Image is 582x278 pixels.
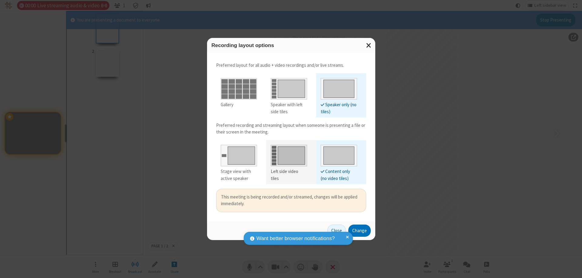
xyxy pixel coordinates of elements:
[321,168,357,182] div: Content only (no video tiles)
[221,142,257,166] img: Stage view with active speaker
[221,101,257,108] div: Gallery
[212,42,371,48] h3: Recording layout options
[271,168,307,182] div: Left side video tiles
[321,101,357,115] div: Speaker only (no tiles)
[221,76,257,100] img: Gallery
[271,142,307,166] img: Left side video tiles
[271,76,307,100] img: Speaker with left side tiles
[271,101,307,115] div: Speaker with left side tiles
[327,225,346,237] button: Close
[216,122,366,136] p: Preferred recording and streaming layout when someone is presenting a file or their screen in the...
[221,168,257,182] div: Stage view with active speaker
[221,194,361,207] div: This meeting is being recorded and/or streamed, changes will be applied immediately.
[363,38,375,53] button: Close modal
[256,235,335,242] span: Want better browser notifications?
[321,142,357,166] img: Content only (no video tiles)
[216,62,366,69] p: Preferred layout for all audio + video recordings and/or live streams.
[321,76,357,100] img: Speaker only (no tiles)
[348,225,371,237] button: Change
